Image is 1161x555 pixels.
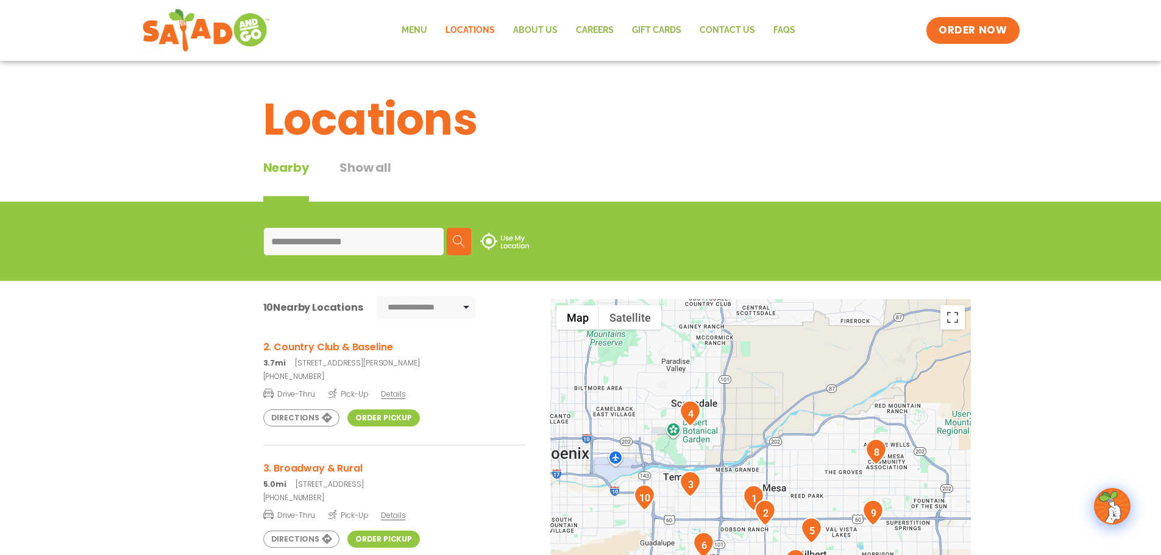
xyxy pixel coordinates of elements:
[599,305,661,330] button: Show satellite imagery
[263,461,525,490] a: 3. Broadway & Rural 5.0mi[STREET_ADDRESS]
[504,16,567,44] a: About Us
[263,479,286,489] strong: 5.0mi
[263,387,315,400] span: Drive-Thru
[939,23,1007,38] span: ORDER NOW
[347,531,420,548] a: Order Pickup
[263,158,422,202] div: Tabbed content
[263,509,315,521] span: Drive-Thru
[263,339,525,355] h3: 2. Country Club & Baseline
[754,500,776,526] div: 2
[263,358,525,369] p: [STREET_ADDRESS][PERSON_NAME]
[263,87,898,152] h1: Locations
[801,517,822,543] div: 5
[743,485,764,511] div: 1
[263,300,274,314] span: 10
[381,510,405,520] span: Details
[691,16,764,44] a: Contact Us
[865,439,887,465] div: 8
[556,305,599,330] button: Show street map
[764,16,804,44] a: FAQs
[567,16,623,44] a: Careers
[680,471,701,497] div: 3
[263,461,525,476] h3: 3. Broadway & Rural
[263,158,310,202] div: Nearby
[940,305,965,330] button: Toggle fullscreen view
[392,16,804,44] nav: Menu
[1095,489,1129,523] img: wpChatIcon
[142,6,271,55] img: new-SAG-logo-768×292
[263,506,525,521] a: Drive-Thru Pick-Up Details
[263,409,339,426] a: Directions
[263,531,339,548] a: Directions
[623,16,691,44] a: GIFT CARDS
[480,233,529,250] img: use-location.svg
[436,16,504,44] a: Locations
[339,158,391,202] button: Show all
[328,509,369,521] span: Pick-Up
[381,389,405,399] span: Details
[263,371,525,382] a: [PHONE_NUMBER]
[862,500,884,526] div: 9
[453,235,465,247] img: search.svg
[392,16,436,44] a: Menu
[347,409,420,426] a: Order Pickup
[263,358,286,368] strong: 3.7mi
[263,339,525,369] a: 2. Country Club & Baseline 3.7mi[STREET_ADDRESS][PERSON_NAME]
[680,400,701,426] div: 4
[263,300,363,315] div: Nearby Locations
[263,479,525,490] p: [STREET_ADDRESS]
[634,484,655,511] div: 10
[328,387,369,400] span: Pick-Up
[263,384,525,400] a: Drive-Thru Pick-Up Details
[263,492,525,503] a: [PHONE_NUMBER]
[926,17,1019,44] a: ORDER NOW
